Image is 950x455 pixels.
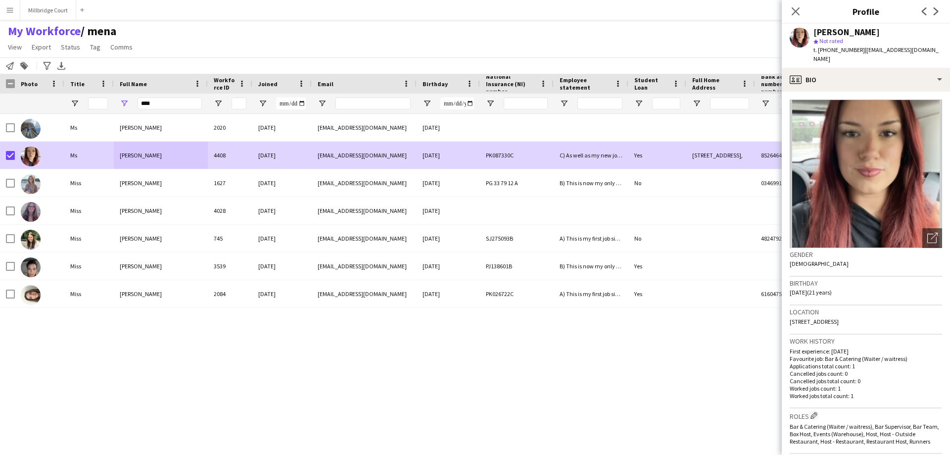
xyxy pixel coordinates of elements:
a: My Workforce [8,24,81,39]
input: Full Home Address Filter Input [710,98,749,109]
p: Worked jobs count: 1 [790,385,942,392]
span: Not rated [819,37,843,45]
input: Joined Filter Input [276,98,306,109]
button: Open Filter Menu [318,99,327,108]
a: View [4,41,26,53]
button: Open Filter Menu [423,99,431,108]
img: Abby Compton [21,119,41,139]
div: Ms [64,142,114,169]
input: Title Filter Input [88,98,108,109]
div: [DATE] [417,142,480,169]
div: [DATE] [252,225,312,252]
img: Gabby Hibberd [21,230,41,250]
input: Employee statement Filter Input [577,98,622,109]
span: PG 33 79 12 A [486,179,518,187]
span: PJ138601B [486,262,512,270]
div: [DATE] [417,225,480,252]
div: 4028 [208,197,252,224]
app-action-btn: Export XLSX [55,60,67,72]
span: Birthday [423,80,448,88]
a: Comms [106,41,137,53]
app-action-btn: Add to tag [18,60,30,72]
span: Student Loan [634,76,668,91]
div: [EMAIL_ADDRESS][DOMAIN_NAME] [312,142,417,169]
span: [PERSON_NAME] [120,124,162,131]
span: Bar & Catering (Waiter / waitress), Bar Supervisor, Bar Team, Box Host, Events (Warehouse), Host,... [790,423,939,445]
span: | [EMAIL_ADDRESS][DOMAIN_NAME] [813,46,939,62]
div: [DATE] [252,142,312,169]
span: [STREET_ADDRESS], [692,152,743,159]
img: Gabby Evans [21,202,41,222]
h3: Birthday [790,279,942,288]
div: Miss [64,169,114,197]
span: [PERSON_NAME] [120,290,162,298]
button: Open Filter Menu [634,99,643,108]
div: Miss [64,225,114,252]
div: 745 [208,225,252,252]
span: [DATE] (21 years) [790,289,832,296]
p: Worked jobs total count: 1 [790,392,942,400]
button: Open Filter Menu [692,99,701,108]
span: PK026722C [486,290,514,298]
span: 48247928 [761,235,785,242]
span: Bank account number (8-digit number) [761,73,818,95]
app-action-btn: Notify workforce [4,60,16,72]
div: [EMAIL_ADDRESS][DOMAIN_NAME] [312,197,417,224]
div: Miss [64,197,114,224]
h3: Gender [790,250,942,259]
img: Tabby Wagerfield [21,285,41,305]
span: [DEMOGRAPHIC_DATA] [790,260,849,267]
div: Miss [64,253,114,280]
div: [EMAIL_ADDRESS][DOMAIN_NAME] [312,114,417,141]
button: Open Filter Menu [486,99,495,108]
input: Full Name Filter Input [138,98,202,109]
div: [EMAIL_ADDRESS][DOMAIN_NAME] [312,169,417,197]
div: 1627 [208,169,252,197]
h3: Location [790,307,942,316]
span: [PERSON_NAME] [120,152,162,159]
img: Abby McEwen [21,174,41,194]
span: No [634,179,641,187]
span: Status [61,43,80,51]
div: [DATE] [252,197,312,224]
span: No [634,235,641,242]
span: Email [318,80,333,88]
p: First experience: [DATE] [790,348,942,355]
div: 3539 [208,253,252,280]
button: Open Filter Menu [120,99,129,108]
div: [DATE] [252,253,312,280]
div: [EMAIL_ADDRESS][DOMAIN_NAME] [312,253,417,280]
h3: Work history [790,337,942,346]
app-action-btn: Advanced filters [41,60,53,72]
span: 85264645 [761,152,785,159]
img: Abby Kennedy [21,147,41,166]
span: Full Name [120,80,147,88]
span: [PERSON_NAME] [120,262,162,270]
span: Full Home Address [692,76,737,91]
div: Ms [64,114,114,141]
input: Workforce ID Filter Input [232,98,246,109]
span: Joined [258,80,278,88]
span: 03469913 [761,179,785,187]
span: SJ275093B [486,235,513,242]
span: Yes [634,152,642,159]
span: mena [81,24,116,39]
span: [PERSON_NAME] [120,235,162,242]
span: Employee statement [560,76,611,91]
a: Export [28,41,55,53]
button: Open Filter Menu [258,99,267,108]
a: Tag [86,41,104,53]
span: View [8,43,22,51]
span: Yes [634,290,642,298]
p: Favourite job: Bar & Catering (Waiter / waitress) [790,355,942,362]
span: Workforce ID [214,76,235,91]
div: 2084 [208,280,252,307]
p: Cancelled jobs total count: 0 [790,377,942,385]
div: [DATE] [252,114,312,141]
button: Millbridge Court [20,0,76,20]
input: Birthday Filter Input [440,98,474,109]
span: [PERSON_NAME] [120,207,162,214]
span: PK087330C [486,152,514,159]
span: t. [PHONE_NUMBER] [813,46,865,53]
button: Open Filter Menu [214,99,223,108]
